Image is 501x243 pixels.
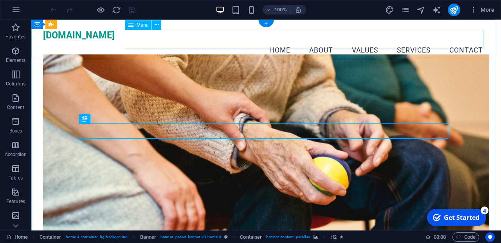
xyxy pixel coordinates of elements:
div: + [258,20,274,27]
button: design [385,5,395,15]
span: : [439,234,440,240]
span: . home-4-container .bg-background [64,232,128,242]
a: Click to cancel selection. Double-click to open Pages [6,232,28,242]
i: On resize automatically adjust zoom level to fit chosen device. [295,6,302,13]
p: Features [6,198,25,205]
span: Click to select. Double-click to edit [330,232,337,242]
button: publish [448,4,460,16]
p: Tables [9,175,23,181]
i: This element is a customizable preset [224,235,228,239]
div: Get Started [21,7,57,16]
span: Menu [137,23,148,27]
div: Get Started 4 items remaining, 20% complete [4,3,63,20]
button: pages [401,5,410,15]
h6: Session time [425,232,446,242]
span: . banner-content .parallax [265,232,310,242]
i: Publish [449,5,458,15]
button: Usercentrics [485,232,495,242]
button: Click here to leave preview mode and continue editing [96,5,105,15]
span: Click to select. Double-click to edit [240,232,262,242]
button: Code [452,232,479,242]
p: Boxes [9,128,22,134]
i: Navigator [416,5,425,15]
button: More [467,4,497,16]
p: Accordion [5,151,27,158]
p: Elements [6,57,26,63]
i: Pages (Ctrl+Alt+S) [401,5,410,15]
span: 00 00 [434,232,446,242]
span: More [470,6,494,14]
i: Element contains an animation [340,235,343,239]
button: reload [112,5,121,15]
h6: 100% [274,5,287,15]
span: Click to select. Double-click to edit [40,232,61,242]
button: navigator [416,5,426,15]
i: This element contains a background [314,235,318,239]
p: Columns [6,81,25,87]
span: . banner .preset-banner-v3-home-4 [159,232,221,242]
i: AI Writer [432,5,441,15]
button: 100% [263,5,290,15]
p: Favorites [5,34,25,40]
i: Reload page [112,5,121,15]
nav: breadcrumb [40,232,343,242]
p: Content [7,104,24,111]
button: text_generator [432,5,442,15]
div: 4 [58,1,66,9]
span: Code [456,232,476,242]
i: Design (Ctrl+Alt+Y) [385,5,394,15]
span: Click to select. Double-click to edit [140,232,157,242]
